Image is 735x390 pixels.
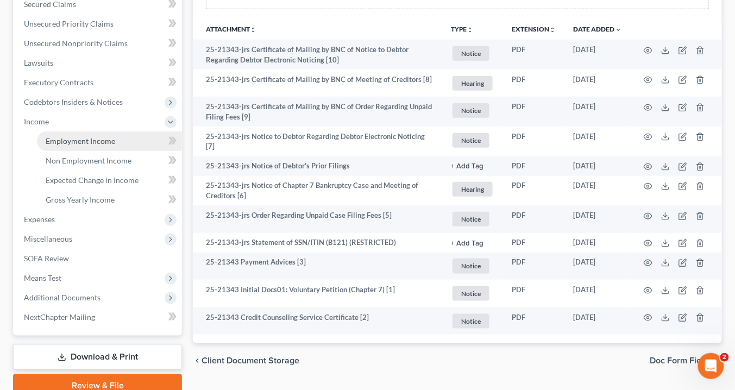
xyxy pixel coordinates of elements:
i: unfold_more [467,27,473,33]
span: Client Document Storage [202,356,299,365]
span: Notice [453,133,489,148]
td: PDF [503,176,564,206]
a: Notice [451,257,494,275]
a: Extensionunfold_more [512,25,556,33]
span: Expected Change in Income [46,175,139,185]
td: 25-21343-jrs Order Regarding Unpaid Case Filing Fees [5] [193,205,442,233]
a: Attachmentunfold_more [206,25,256,33]
td: [DATE] [564,233,631,253]
td: PDF [503,70,564,97]
button: + Add Tag [451,163,483,170]
span: NextChapter Mailing [24,312,95,322]
span: Expenses [24,215,55,224]
span: Income [24,117,49,126]
span: Codebtors Insiders & Notices [24,97,123,106]
a: Notice [451,312,494,330]
button: Doc Form Fields chevron_right [650,356,722,365]
span: Additional Documents [24,293,100,302]
a: Expected Change in Income [37,171,182,190]
span: Doc Form Fields [650,356,713,365]
td: 25-21343-jrs Certificate of Mailing by BNC of Notice to Debtor Regarding Debtor Electronic Notici... [193,40,442,70]
td: PDF [503,253,564,280]
a: Hearing [451,180,494,198]
a: Notice [451,102,494,119]
a: Download & Print [13,344,182,370]
td: 25-21343 Initial Docs01: Voluntary Petition (Chapter 7) [1] [193,280,442,307]
span: Hearing [453,76,493,91]
td: PDF [503,307,564,335]
td: [DATE] [564,40,631,70]
a: Non Employment Income [37,151,182,171]
span: Executory Contracts [24,78,93,87]
a: Unsecured Nonpriority Claims [15,34,182,53]
button: + Add Tag [451,240,483,247]
span: Unsecured Priority Claims [24,19,114,28]
span: Hearing [453,182,493,197]
i: expand_more [615,27,622,33]
span: Notice [453,314,489,329]
iframe: Intercom live chat [698,353,724,379]
i: unfold_more [250,27,256,33]
a: Hearing [451,74,494,92]
button: TYPEunfold_more [451,26,473,33]
td: 25-21343-jrs Certificate of Mailing by BNC of Order Regarding Unpaid Filing Fees [9] [193,97,442,127]
span: Non Employment Income [46,156,131,165]
a: Date Added expand_more [573,25,622,33]
td: [DATE] [564,253,631,280]
span: 2 [720,353,729,362]
a: + Add Tag [451,161,494,171]
a: Notice [451,45,494,62]
td: 25-21343-jrs Notice to Debtor Regarding Debtor Electronic Noticing [7] [193,127,442,156]
span: Lawsuits [24,58,53,67]
span: SOFA Review [24,254,69,263]
a: Unsecured Priority Claims [15,14,182,34]
td: 25-21343-jrs Certificate of Mailing by BNC of Meeting of Creditors [8] [193,70,442,97]
td: [DATE] [564,176,631,206]
a: + Add Tag [451,237,494,248]
td: [DATE] [564,127,631,156]
td: 25-21343 Credit Counseling Service Certificate [2] [193,307,442,335]
td: [DATE] [564,97,631,127]
td: PDF [503,233,564,253]
span: Notice [453,103,489,118]
span: Notice [453,259,489,273]
a: NextChapter Mailing [15,307,182,327]
td: PDF [503,205,564,233]
td: [DATE] [564,205,631,233]
td: 25-21343 Payment Advices [3] [193,253,442,280]
a: Employment Income [37,131,182,151]
td: [DATE] [564,307,631,335]
td: [DATE] [564,280,631,307]
td: 25-21343-jrs Statement of SSN/ITIN (B121) (RESTRICTED) [193,233,442,253]
span: Notice [453,46,489,61]
span: Notice [453,286,489,301]
span: Notice [453,212,489,227]
button: chevron_left Client Document Storage [193,356,299,365]
span: Miscellaneous [24,234,72,243]
a: Notice [451,210,494,228]
td: PDF [503,156,564,176]
td: PDF [503,127,564,156]
a: Lawsuits [15,53,182,73]
a: Notice [451,131,494,149]
td: PDF [503,97,564,127]
td: [DATE] [564,156,631,176]
span: Gross Yearly Income [46,195,115,204]
i: unfold_more [549,27,556,33]
td: PDF [503,40,564,70]
a: Gross Yearly Income [37,190,182,210]
td: PDF [503,280,564,307]
i: chevron_left [193,356,202,365]
span: Employment Income [46,136,115,146]
a: Notice [451,285,494,303]
a: Executory Contracts [15,73,182,92]
span: Means Test [24,273,61,282]
span: Unsecured Nonpriority Claims [24,39,128,48]
a: SOFA Review [15,249,182,268]
td: [DATE] [564,70,631,97]
td: 25-21343-jrs Notice of Debtor's Prior Filings [193,156,442,176]
td: 25-21343-jrs Notice of Chapter 7 Bankruptcy Case and Meeting of Creditors [6] [193,176,442,206]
